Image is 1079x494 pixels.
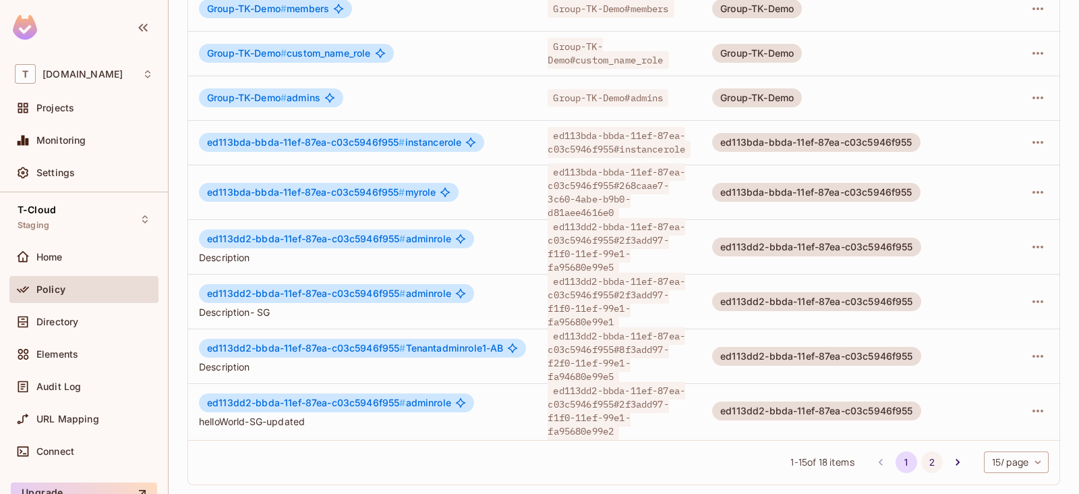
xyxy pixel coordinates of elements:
span: Workspace: t-mobile.com [42,69,123,80]
div: ed113bda-bbda-11ef-87ea-c03c5946f955 [712,183,920,202]
span: ed113dd2-bbda-11ef-87ea-c03c5946f955#2f3add97-f1f0-11ef-99e1-fa95680e99e2 [548,382,685,440]
span: Tenantadminrole1-AB [207,343,503,354]
span: # [281,92,287,103]
span: members [207,3,329,14]
span: Group-TK-Demo [207,3,287,14]
span: Home [36,252,63,263]
div: Group-TK-Demo [712,44,802,63]
span: Description [199,251,526,264]
span: # [399,397,405,408]
span: # [281,3,287,14]
span: ed113dd2-bbda-11ef-87ea-c03c5946f955#8f3add97-f2f0-11ef-99e1-fa94680e99e5 [548,327,685,385]
span: Group-TK-Demo#admins [548,89,668,107]
button: Go to page 2 [921,451,943,473]
span: Group-TK-Demo [207,47,287,59]
span: ed113dd2-bbda-11ef-87ea-c03c5946f955 [207,342,406,354]
span: Description- SG [199,306,526,319]
span: T [15,64,36,84]
div: 15 / page [984,451,1049,473]
span: # [399,136,405,148]
span: Connect [36,446,74,457]
img: SReyMgAAAABJRU5ErkJggg== [13,15,37,40]
span: ed113dd2-bbda-11ef-87ea-c03c5946f955 [207,287,406,299]
span: myrole [207,187,436,198]
div: ed113bda-bbda-11ef-87ea-c03c5946f955 [712,133,920,152]
span: helloWorld-SG-updated [199,415,526,428]
span: Description [199,360,526,373]
div: ed113dd2-bbda-11ef-87ea-c03c5946f955 [712,292,921,311]
button: Go to next page [947,451,968,473]
span: ed113dd2-bbda-11ef-87ea-c03c5946f955 [207,233,406,244]
span: ed113bda-bbda-11ef-87ea-c03c5946f955#instancerole [548,127,691,158]
span: Elements [36,349,78,360]
span: ed113dd2-bbda-11ef-87ea-c03c5946f955 [207,397,406,408]
span: ed113bda-bbda-11ef-87ea-c03c5946f955 [207,136,405,148]
span: Audit Log [36,381,81,392]
button: page 1 [896,451,917,473]
span: # [399,342,405,354]
span: 1 - 15 of 18 items [790,455,854,470]
span: adminrole [207,397,451,408]
span: ed113bda-bbda-11ef-87ea-c03c5946f955#268caae7-3c60-4abe-b9b0-d81aee4616e0 [548,163,685,221]
span: Directory [36,317,78,327]
span: # [399,186,405,198]
span: adminrole [207,234,451,244]
div: ed113dd2-bbda-11ef-87ea-c03c5946f955 [712,402,921,420]
span: T-Cloud [18,204,56,215]
div: ed113dd2-bbda-11ef-87ea-c03c5946f955 [712,347,921,366]
span: Group-TK-Demo [207,92,287,103]
span: # [399,287,405,299]
span: Settings [36,167,75,178]
span: URL Mapping [36,414,99,424]
div: ed113dd2-bbda-11ef-87ea-c03c5946f955 [712,238,921,256]
span: ed113bda-bbda-11ef-87ea-c03c5946f955 [207,186,405,198]
span: # [399,233,405,244]
span: Projects [36,103,74,113]
div: Group-TK-Demo [712,88,802,107]
span: Staging [18,220,49,231]
span: Policy [36,284,65,295]
span: admins [207,92,320,103]
span: adminrole [207,288,451,299]
span: # [281,47,287,59]
span: instancerole [207,137,461,148]
span: Monitoring [36,135,86,146]
span: ed113dd2-bbda-11ef-87ea-c03c5946f955#2f3add97-f1f0-11ef-99e1-fa95680e99e1 [548,273,685,331]
nav: pagination navigation [868,451,970,473]
span: custom_name_role [207,48,371,59]
span: Group-TK-Demo#custom_name_role [548,38,668,69]
span: ed113dd2-bbda-11ef-87ea-c03c5946f955#2f3add97-f1f0-11ef-99e1-fa95680e99e5 [548,218,685,276]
